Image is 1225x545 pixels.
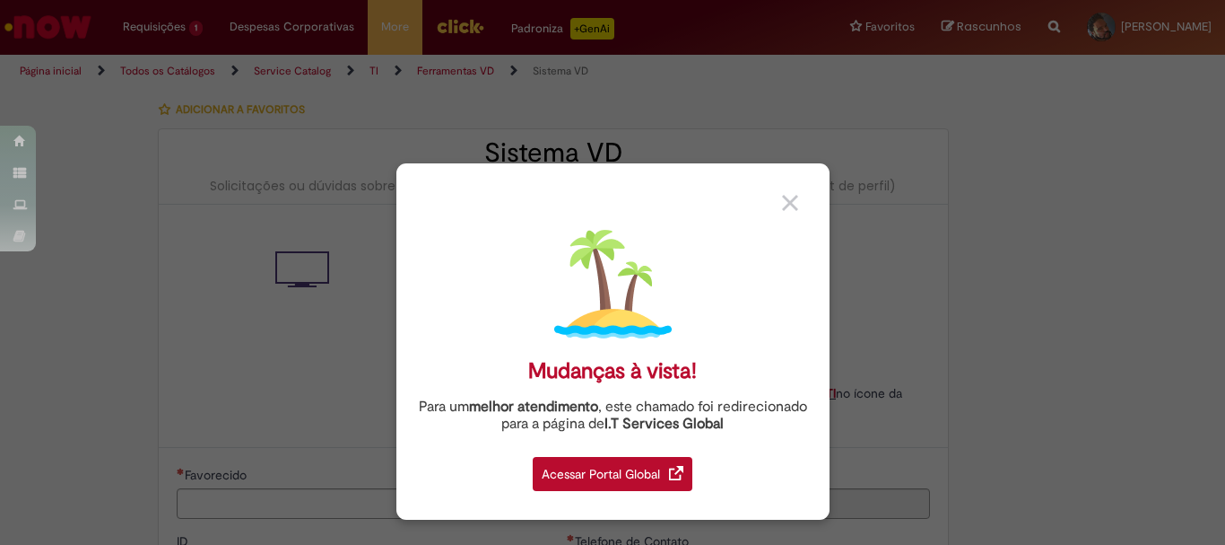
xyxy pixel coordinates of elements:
div: Acessar Portal Global [533,457,692,491]
img: island.png [554,225,672,343]
img: close_button_grey.png [782,195,798,211]
strong: melhor atendimento [469,398,598,416]
div: Mudanças à vista! [528,358,697,384]
div: Para um , este chamado foi redirecionado para a página de [410,399,816,433]
a: Acessar Portal Global [533,447,692,491]
img: redirect_link.png [669,466,683,480]
a: I.T Services Global [604,405,724,433]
